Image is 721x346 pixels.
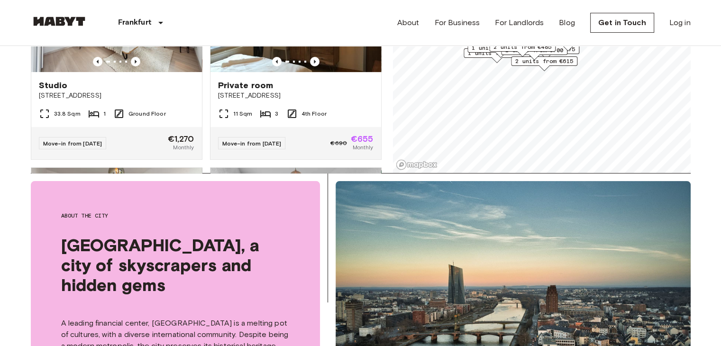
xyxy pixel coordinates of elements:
[669,17,691,28] a: Log in
[128,109,166,118] span: Ground Floor
[210,168,381,282] img: Marketing picture of unit DE-04-001-001-05HF
[218,80,274,91] span: Private room
[118,17,151,28] p: Frankfurt
[39,80,68,91] span: Studio
[351,135,374,143] span: €655
[472,44,529,52] span: 1 units from €690
[495,17,544,28] a: For Landlords
[218,91,374,100] span: [STREET_ADDRESS]
[54,109,81,118] span: 33.8 Sqm
[31,17,88,26] img: Habyt
[513,45,579,59] div: Map marker
[275,109,278,118] span: 3
[464,48,530,63] div: Map marker
[131,57,140,66] button: Previous image
[396,159,438,170] a: Mapbox logo
[168,135,194,143] span: €1,270
[222,140,282,147] span: Move-in from [DATE]
[31,168,202,282] img: Marketing picture of unit DE-04-001-001-04HF
[272,57,282,66] button: Previous image
[434,17,480,28] a: For Business
[501,46,567,60] div: Map marker
[39,91,194,100] span: [STREET_ADDRESS]
[397,17,420,28] a: About
[61,211,290,220] span: About the city
[511,56,577,71] div: Map marker
[590,13,654,33] a: Get in Touch
[330,139,347,147] span: €690
[352,143,373,152] span: Monthly
[301,109,327,118] span: 4th Floor
[493,43,551,51] span: 2 units from €485
[489,42,556,57] div: Map marker
[233,109,253,118] span: 11 Sqm
[61,235,290,295] span: [GEOGRAPHIC_DATA], a city of skyscrapers and hidden gems
[559,17,575,28] a: Blog
[173,143,194,152] span: Monthly
[310,57,319,66] button: Previous image
[43,140,102,147] span: Move-in from [DATE]
[93,57,102,66] button: Previous image
[515,57,573,65] span: 2 units from €615
[467,43,534,58] div: Map marker
[103,109,106,118] span: 1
